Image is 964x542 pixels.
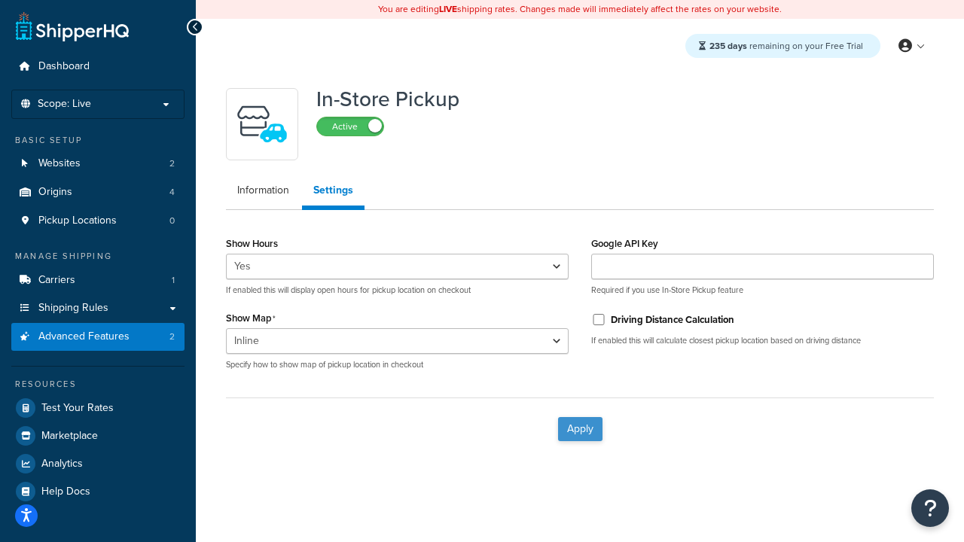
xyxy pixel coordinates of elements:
[591,238,658,249] label: Google API Key
[11,323,185,351] li: Advanced Features
[38,157,81,170] span: Websites
[11,266,185,294] a: Carriers1
[236,98,288,151] img: wfgcfpwTIucLEAAAAASUVORK5CYII=
[11,53,185,81] a: Dashboard
[911,489,949,527] button: Open Resource Center
[41,402,114,415] span: Test Your Rates
[11,134,185,147] div: Basic Setup
[41,458,83,470] span: Analytics
[317,117,383,135] label: Active
[11,394,185,422] a: Test Your Rates
[591,285,934,296] p: Required if you use In-Store Pickup feature
[611,313,734,327] label: Driving Distance Calculation
[38,186,72,199] span: Origins
[38,60,90,73] span: Dashboard
[169,215,175,227] span: 0
[169,157,175,170] span: 2
[558,417,602,441] button: Apply
[11,207,185,235] li: Pickup Locations
[11,378,185,391] div: Resources
[11,150,185,178] a: Websites2
[172,274,175,287] span: 1
[11,478,185,505] a: Help Docs
[38,274,75,287] span: Carriers
[169,330,175,343] span: 2
[11,250,185,263] div: Manage Shipping
[11,266,185,294] li: Carriers
[226,285,569,296] p: If enabled this will display open hours for pickup location on checkout
[11,178,185,206] a: Origins4
[316,88,459,111] h1: In-Store Pickup
[38,98,91,111] span: Scope: Live
[11,178,185,206] li: Origins
[226,359,569,370] p: Specify how to show map of pickup location in checkout
[38,302,108,315] span: Shipping Rules
[709,39,863,53] span: remaining on your Free Trial
[41,486,90,498] span: Help Docs
[439,2,457,16] b: LIVE
[38,330,130,343] span: Advanced Features
[11,450,185,477] a: Analytics
[11,294,185,322] a: Shipping Rules
[11,207,185,235] a: Pickup Locations0
[38,215,117,227] span: Pickup Locations
[41,430,98,443] span: Marketplace
[591,335,934,346] p: If enabled this will calculate closest pickup location based on driving distance
[226,175,300,206] a: Information
[169,186,175,199] span: 4
[226,312,276,324] label: Show Map
[302,175,365,210] a: Settings
[226,238,278,249] label: Show Hours
[709,39,747,53] strong: 235 days
[11,323,185,351] a: Advanced Features2
[11,150,185,178] li: Websites
[11,422,185,449] a: Marketplace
